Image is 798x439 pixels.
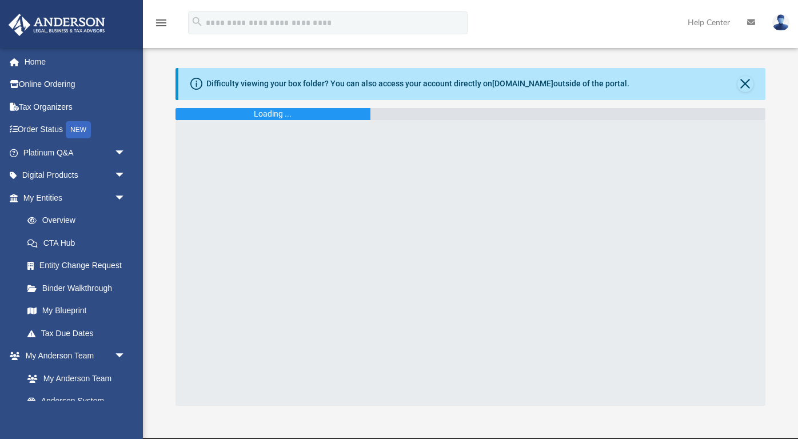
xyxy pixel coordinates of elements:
a: menu [154,22,168,30]
a: Online Ordering [8,73,143,96]
a: My Entitiesarrow_drop_down [8,186,143,209]
div: Loading ... [254,108,292,120]
img: User Pic [772,14,789,31]
span: arrow_drop_down [114,186,137,210]
a: Home [8,50,143,73]
a: Order StatusNEW [8,118,143,142]
a: My Anderson Team [16,367,131,390]
div: Difficulty viewing your box folder? You can also access your account directly on outside of the p... [206,78,629,90]
a: Tax Due Dates [16,322,143,345]
a: Digital Productsarrow_drop_down [8,164,143,187]
a: Binder Walkthrough [16,277,143,300]
a: [DOMAIN_NAME] [492,79,553,88]
a: Platinum Q&Aarrow_drop_down [8,141,143,164]
a: My Blueprint [16,300,137,322]
i: menu [154,16,168,30]
a: My Anderson Teamarrow_drop_down [8,345,137,368]
a: Overview [16,209,143,232]
span: arrow_drop_down [114,164,137,187]
a: Entity Change Request [16,254,143,277]
img: Anderson Advisors Platinum Portal [5,14,109,36]
i: search [191,15,204,28]
span: arrow_drop_down [114,141,137,165]
span: arrow_drop_down [114,345,137,368]
a: Tax Organizers [8,95,143,118]
button: Close [737,76,753,92]
div: NEW [66,121,91,138]
a: CTA Hub [16,232,143,254]
a: Anderson System [16,390,137,413]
